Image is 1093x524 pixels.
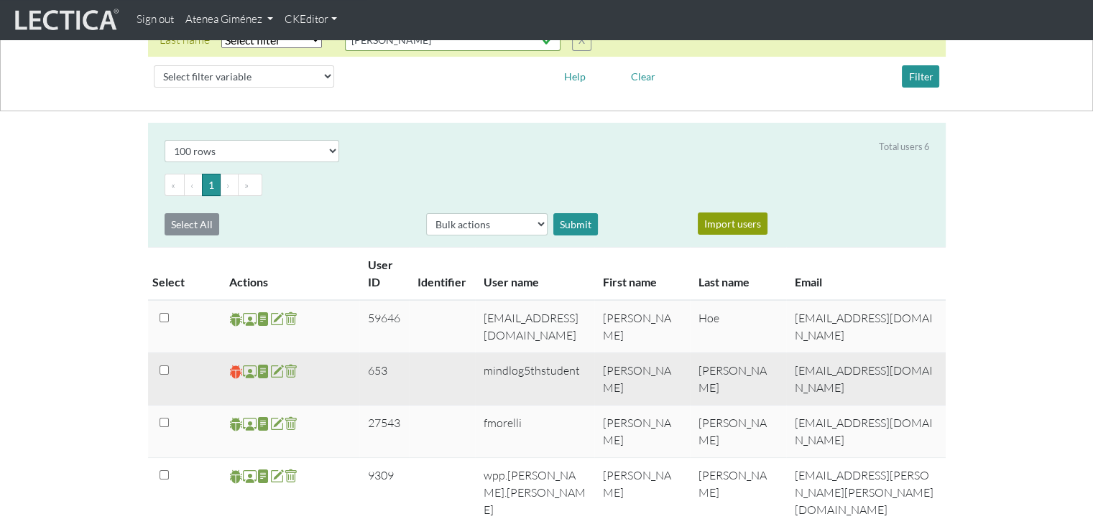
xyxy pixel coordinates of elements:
[553,213,598,235] div: Submit
[475,247,595,300] th: User name
[902,65,939,88] button: Filter
[698,212,767,235] button: Import users
[558,65,592,88] button: Help
[270,416,284,432] span: account update
[284,363,298,380] span: delete
[284,468,298,485] span: delete
[221,247,359,300] th: Actions
[257,311,270,327] span: reports
[359,405,409,457] td: 27543
[202,174,221,196] button: Go to page 1
[786,247,946,300] th: Email
[690,300,785,353] td: Hoe
[11,6,119,34] img: lecticalive
[594,247,690,300] th: First name
[690,405,785,457] td: [PERSON_NAME]
[243,363,257,380] span: Staff
[359,247,409,300] th: User ID
[165,213,219,235] button: Select All
[879,140,929,154] div: Total users 6
[148,247,221,300] th: Select
[131,6,180,34] a: Sign out
[284,416,298,432] span: delete
[690,247,785,300] th: Last name
[165,174,929,196] ul: Pagination
[594,352,690,405] td: [PERSON_NAME]
[594,300,690,353] td: [PERSON_NAME]
[243,468,257,485] span: Staff
[279,6,343,34] a: CKEditor
[284,311,298,327] span: delete
[257,416,270,432] span: reports
[270,363,284,380] span: account update
[558,67,592,81] a: Help
[257,363,270,380] span: reports
[786,405,946,457] td: [EMAIL_ADDRESS][DOMAIN_NAME]
[160,31,210,48] div: Last name
[257,468,270,485] span: reports
[270,468,284,485] span: account update
[786,352,946,405] td: [EMAIL_ADDRESS][DOMAIN_NAME]
[624,65,662,88] button: Clear
[475,405,595,457] td: fmorelli
[359,300,409,353] td: 59646
[475,300,595,353] td: [EMAIL_ADDRESS][DOMAIN_NAME]
[243,311,257,327] span: Staff
[475,352,595,405] td: mindlog5thstudent
[690,352,785,405] td: [PERSON_NAME]
[594,405,690,457] td: [PERSON_NAME]
[270,311,284,327] span: account update
[572,29,591,51] button: X
[786,300,946,353] td: [EMAIL_ADDRESS][DOMAIN_NAME]
[359,352,409,405] td: 653
[243,416,257,432] span: Staff
[180,6,279,34] a: Atenea Giménez
[409,247,475,300] th: Identifier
